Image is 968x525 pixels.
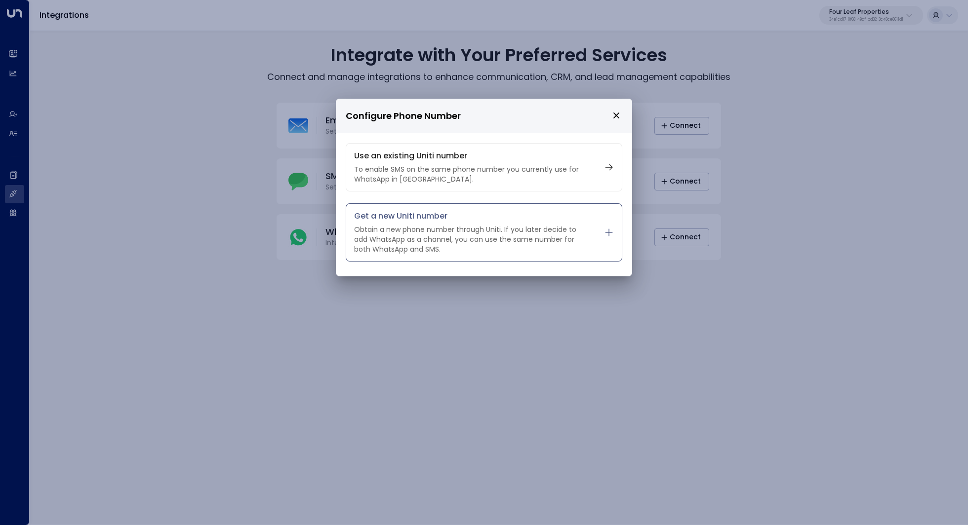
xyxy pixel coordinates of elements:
button: close [612,111,621,120]
p: Use an existing Uniti number [354,150,589,161]
button: Get a new Uniti numberObtain a new phone number through Uniti. If you later decide to add WhatsAp... [346,203,622,262]
p: Obtain a new phone number through Uniti. If you later decide to add WhatsApp as a channel, you ca... [354,225,589,254]
button: Use an existing Uniti numberTo enable SMS on the same phone number you currently use for WhatsApp... [346,143,622,191]
p: To enable SMS on the same phone number you currently use for WhatsApp in [GEOGRAPHIC_DATA]. [354,164,589,184]
p: Get a new Uniti number [354,211,589,222]
span: Configure Phone Number [346,109,461,123]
